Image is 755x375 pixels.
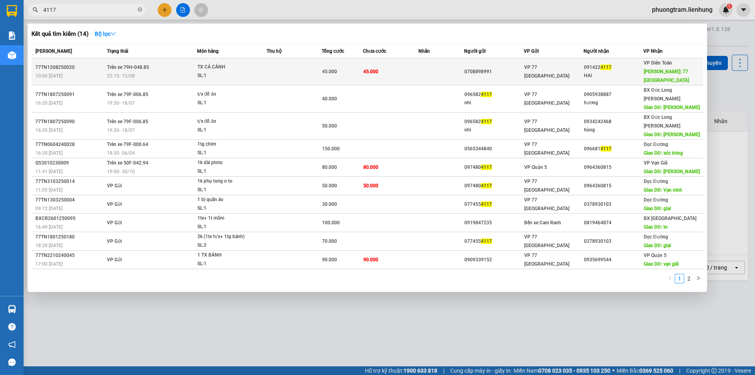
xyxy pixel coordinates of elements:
span: BX [GEOGRAPHIC_DATA] [644,216,696,221]
div: 1 bị quần áo [197,196,256,204]
div: SL: 1 [197,99,256,107]
button: right [694,274,703,283]
span: VP Diên Toàn [644,60,672,66]
span: message [8,358,16,366]
span: 4117 [481,92,492,97]
span: 4117 [600,65,611,70]
span: Nhãn [418,48,430,54]
span: search [33,7,38,13]
div: SL: 1 [197,149,256,157]
div: hương [584,99,643,107]
span: BX Đức Long [PERSON_NAME] [644,115,680,129]
span: Chưa cước [363,48,386,54]
span: close-circle [138,6,142,14]
span: 50.000 [322,123,337,129]
span: Giao DĐ: [PERSON_NAME] [644,105,700,110]
span: VP 77 [GEOGRAPHIC_DATA] [524,197,569,211]
span: 4117 [481,183,492,188]
span: 4117 [481,164,492,170]
span: 4117 [481,238,492,244]
span: 30.000 [322,201,337,207]
span: 09:12 [DATE] [35,206,63,211]
div: 0919847235 [464,219,523,227]
span: question-circle [8,323,16,331]
span: 50.000 [322,183,337,188]
span: 18:30 - 06/04 [107,150,135,156]
div: 2k (1tx h/s+ 1tg bánh) [197,233,256,241]
div: 1 TX BÁNH [197,251,256,260]
div: 0378930103 [584,200,643,209]
li: 2 [684,274,694,283]
div: 0909339152 [464,256,523,264]
span: 11:41 [DATE] [35,169,63,174]
div: 097480 [464,182,523,190]
div: 77TN1807250090 [35,118,105,126]
img: logo-vxr [7,5,17,17]
span: Thu hộ [267,48,282,54]
div: 0708898991 [464,68,523,76]
span: Người gửi [464,48,486,54]
div: hùng [584,126,643,134]
span: 16:20 [DATE] [35,100,63,106]
div: t/x đồ ăn [197,117,256,126]
span: Dọc Đường [644,142,668,147]
span: VP 77 [GEOGRAPHIC_DATA] [524,92,569,106]
span: close-circle [138,7,142,12]
span: Trên xe 50F-042.94 [107,160,148,166]
span: VP Nhận [643,48,663,54]
div: 77TN0604240028 [35,140,105,149]
span: Trên xe 79F-006.85 [107,92,148,97]
div: SL: 1 [197,167,256,176]
span: Dọc Đường [644,234,668,240]
span: VP Quận 5 [644,253,667,258]
span: Giao DĐ: tn [644,224,668,230]
span: 40.000 [322,96,337,102]
div: SL: 1 [197,72,256,80]
span: 90.000 [322,257,337,262]
div: 1tg chim [197,140,256,149]
li: 1 [675,274,684,283]
div: 097480 [464,163,523,172]
img: solution-icon [8,31,16,40]
strong: Bộ lọc [95,31,116,37]
div: 091422 [584,63,643,72]
span: 22:15 - 12/08 [107,73,135,79]
div: 096582 [464,118,523,126]
span: 4117 [600,146,611,151]
span: right [696,276,701,281]
div: 77TN1208250020 [35,63,105,72]
div: 096681 [584,145,643,153]
span: Dọc Đường [644,179,668,184]
span: 16:49 [DATE] [35,224,63,230]
img: warehouse-icon [8,305,16,313]
li: Next Page [694,274,703,283]
span: 19:30 - 18/07 [107,100,135,106]
span: Người nhận [584,48,609,54]
div: 77TN1801250180 [35,233,105,241]
span: 80.000 [363,164,378,170]
span: 16:20 [DATE] [35,127,63,133]
span: 19:00 - 30/10 [107,169,135,174]
span: Tổng cước [322,48,344,54]
span: 150.000 [322,146,340,151]
div: 0905938887 [584,91,643,99]
span: VP 77 [GEOGRAPHIC_DATA] [524,119,569,133]
span: Dọc Đường [644,197,668,203]
span: [PERSON_NAME] [35,48,72,54]
span: VP 77 [GEOGRAPHIC_DATA] [524,234,569,248]
span: Giao DĐ: [PERSON_NAME] [644,132,700,137]
span: 80.000 [322,164,337,170]
div: 077455 [464,200,523,209]
button: left [665,274,675,283]
img: warehouse-icon [8,51,16,59]
div: 0819464874 [584,219,643,227]
span: Món hàng [197,48,219,54]
span: Giao DĐ: glai [644,243,671,248]
span: Trên xe 79F-000.64 [107,142,148,147]
span: 70.000 [322,238,337,244]
div: 77TN1303250004 [35,196,105,204]
div: 0378930103 [584,237,643,246]
span: VP 77 [GEOGRAPHIC_DATA] [524,253,569,267]
span: [PERSON_NAME]: 77 [GEOGRAPHIC_DATA] [644,69,689,83]
div: nhi [464,126,523,134]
